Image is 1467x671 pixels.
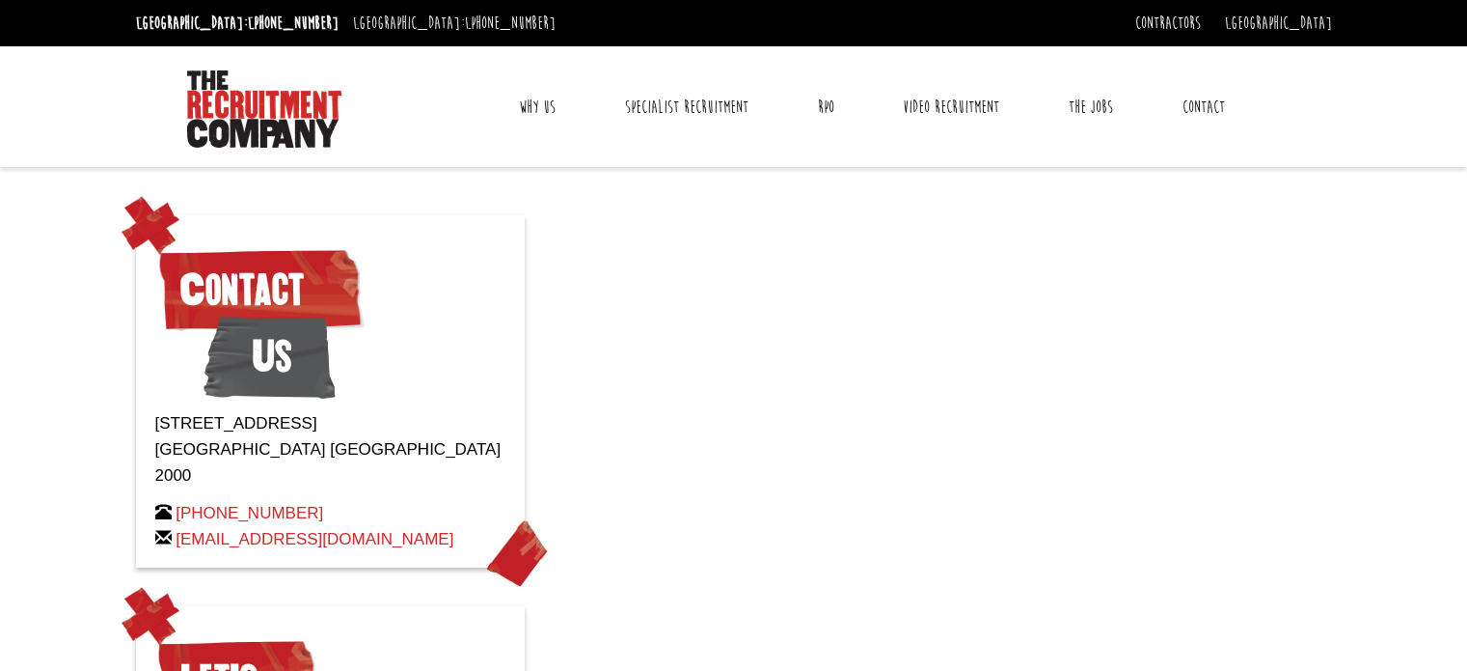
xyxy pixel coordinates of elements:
a: Contact [1168,83,1239,131]
a: Specialist Recruitment [611,83,763,131]
span: Us [204,308,336,405]
a: Video Recruitment [888,83,1014,131]
li: [GEOGRAPHIC_DATA]: [131,8,343,39]
p: [STREET_ADDRESS] [GEOGRAPHIC_DATA] [GEOGRAPHIC_DATA] 2000 [155,410,505,489]
a: The Jobs [1054,83,1127,131]
a: [GEOGRAPHIC_DATA] [1225,13,1332,34]
span: Contact [155,241,365,338]
a: [PHONE_NUMBER] [465,13,556,34]
a: [EMAIL_ADDRESS][DOMAIN_NAME] [176,530,453,548]
a: RPO [803,83,849,131]
a: [PHONE_NUMBER] [248,13,339,34]
li: [GEOGRAPHIC_DATA]: [348,8,560,39]
a: [PHONE_NUMBER] [176,504,323,522]
a: Contractors [1135,13,1201,34]
a: Why Us [504,83,570,131]
img: The Recruitment Company [187,70,341,148]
